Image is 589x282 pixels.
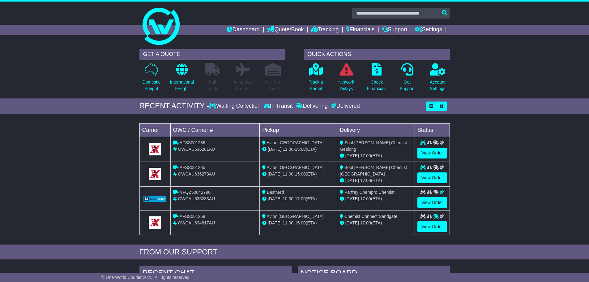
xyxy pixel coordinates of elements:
[382,25,407,35] a: Support
[340,140,407,152] span: Soul [PERSON_NAME] Chemist Geelong
[360,153,371,158] span: 17:00
[260,123,337,137] td: Pickup
[283,147,293,152] span: 11:00
[415,123,450,137] td: Status
[367,79,386,92] p: Check Financials
[178,147,215,152] span: OWCAU636281AU
[101,275,191,280] span: © One World Courier 2025. All rights reserved.
[267,140,323,145] span: Avion [GEOGRAPHIC_DATA]
[205,79,220,92] p: Full Loads
[304,49,450,60] div: QUICK ACTIONS
[338,63,354,95] a: NetworkDelays
[178,220,215,225] span: OWCAU634817AU
[262,196,335,202] div: - (ETA)
[178,196,215,201] span: OWCAU635233AU
[329,103,360,110] div: Delivered
[295,171,306,176] span: 15:00
[367,63,387,95] a: CheckFinancials
[340,153,412,159] div: (ETA)
[262,220,335,226] div: - (ETA)
[295,220,306,225] span: 15:00
[360,196,371,201] span: 17:00
[180,165,205,170] span: AFSS001285
[283,220,293,225] span: 11:00
[399,79,415,92] p: Get Support
[180,214,205,219] span: AFSS001268
[267,165,323,170] span: Avion [GEOGRAPHIC_DATA]
[340,220,412,226] div: (ETA)
[340,196,412,202] div: (ETA)
[345,153,359,158] span: [DATE]
[178,171,215,176] span: OWCAU636278AU
[283,196,293,201] span: 10:30
[268,196,281,201] span: [DATE]
[268,171,281,176] span: [DATE]
[345,196,359,201] span: [DATE]
[209,103,262,110] div: Waiting Collection
[268,147,281,152] span: [DATE]
[430,79,446,92] p: Account Settings
[338,79,354,92] p: Network Delays
[170,63,194,95] a: InternationalFreight
[139,102,209,111] div: RECENT ACTIVITY -
[149,143,161,155] img: GetCarrierServiceLogo
[295,196,306,201] span: 17:00
[417,221,447,232] a: View Order
[262,146,335,153] div: - (ETA)
[340,177,412,184] div: (ETA)
[170,79,194,92] p: International Freight
[149,168,161,180] img: GetCarrierServiceLogo
[345,178,359,183] span: [DATE]
[309,79,323,92] p: Track a Parcel
[142,63,160,95] a: DomesticFreight
[311,25,339,35] a: Tracking
[149,216,161,229] img: GetCarrierServiceLogo
[345,220,359,225] span: [DATE]
[139,248,450,257] div: FROM OUR SUPPORT
[417,172,447,183] a: View Order
[346,25,374,35] a: Financials
[170,123,260,137] td: OWC / Carrier #
[139,123,170,137] td: Carrier
[234,79,252,92] p: Air & Sea Freight
[267,190,284,195] span: BestMed
[344,190,395,195] span: Parfrey Chempro Chemist
[309,63,323,95] a: Track aParcel
[360,220,371,225] span: 17:00
[267,214,323,219] span: Avion [GEOGRAPHIC_DATA]
[268,220,281,225] span: [DATE]
[262,171,335,177] div: - (ETA)
[340,165,407,176] span: Soul [PERSON_NAME] Chemist [GEOGRAPHIC_DATA]
[143,196,167,202] img: GetCarrierServiceLogo
[417,197,447,208] a: View Order
[294,103,329,110] div: Delivering
[429,63,446,95] a: AccountSettings
[262,103,294,110] div: In Transit
[227,25,260,35] a: Dashboard
[265,79,282,92] p: Air / Sea Depot
[139,49,285,60] div: GET A QUOTE
[415,25,442,35] a: Settings
[267,25,304,35] a: Quote/Book
[283,171,293,176] span: 11:00
[417,148,447,158] a: View Order
[344,214,397,219] span: Chemist Connect Sandgate
[360,178,371,183] span: 17:00
[180,190,211,195] span: VFQZ50042790
[180,140,205,145] span: AFSS001286
[399,63,415,95] a: GetSupport
[142,79,160,92] p: Domestic Freight
[337,123,415,137] td: Delivery
[295,147,306,152] span: 15:00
